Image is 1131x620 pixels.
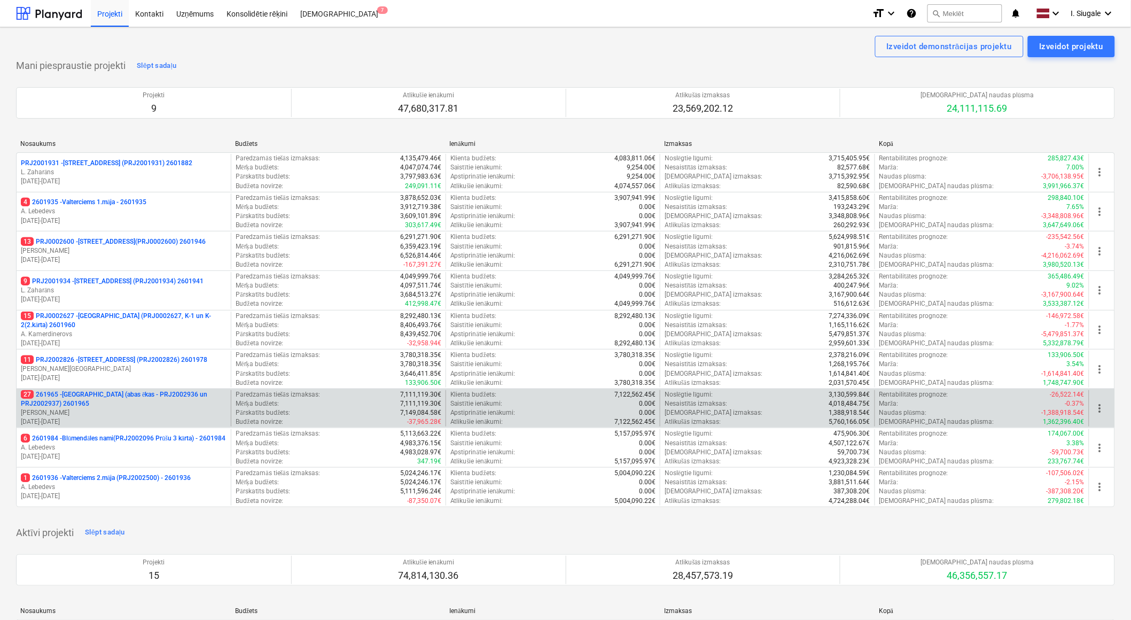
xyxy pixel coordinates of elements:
[405,299,441,308] p: 412,998.47€
[639,399,656,408] p: 0.00€
[829,260,870,269] p: 2,310,751.78€
[400,290,441,299] p: 3,684,513.27€
[829,272,870,281] p: 3,284,265.32€
[627,163,656,172] p: 9,254.00€
[400,203,441,212] p: 3,912,719.38€
[879,299,994,308] p: [DEMOGRAPHIC_DATA] naudas plūsma :
[879,212,927,221] p: Naudas plūsma :
[665,399,728,408] p: Nesaistītās izmaksas :
[879,163,899,172] p: Marža :
[829,339,870,348] p: 2,959,601.33€
[1094,441,1106,454] span: more_vert
[614,193,656,203] p: 3,907,941.99€
[1040,40,1103,53] div: Izveidot projektu
[16,59,126,72] p: Mani piespraustie projekti
[450,378,503,387] p: Atlikušie ienākumi :
[21,339,227,348] p: [DATE] - [DATE]
[1094,284,1106,297] span: more_vert
[927,4,1002,22] button: Meklēt
[665,378,721,387] p: Atlikušās izmaksas :
[450,339,503,348] p: Atlikušie ienākumi :
[1043,339,1085,348] p: 5,332,878.79€
[21,474,30,482] span: 1
[400,390,441,399] p: 7,111,119.30€
[879,260,994,269] p: [DEMOGRAPHIC_DATA] naudas plūsma :
[665,351,713,360] p: Noslēgtie līgumi :
[450,390,496,399] p: Klienta budžets :
[834,299,870,308] p: 516,612.63€
[450,351,496,360] p: Klienta budžets :
[829,360,870,369] p: 1,268,195.76€
[21,198,146,207] p: 2601935 - Valterciems 1.māja - 2601935
[21,312,227,348] div: 15PRJ0002627 -[GEOGRAPHIC_DATA] (PRJ0002627, K-1 un K-2(2.kārta) 2601960A. Kamerdinerovs[DATE]-[D...
[829,330,870,339] p: 5,479,851.37€
[627,172,656,181] p: 9,254.00€
[21,474,191,483] p: 2601936 - Valterciems 2.māja (PRJ2002500) - 2601936
[403,260,441,269] p: -167,391.27€
[1067,281,1085,290] p: 9.02%
[450,360,503,369] p: Saistītie ienākumi :
[450,290,516,299] p: Apstiprinātie ienākumi :
[400,312,441,321] p: 8,292,480.13€
[879,290,927,299] p: Naudas plūsma :
[614,260,656,269] p: 6,291,271.90€
[450,299,503,308] p: Atlikušie ienākumi :
[236,232,319,242] p: Paredzamās tiešās izmaksas :
[21,237,206,246] p: PRJ0002600 - [STREET_ADDRESS](PRJ0002600) 2601946
[639,360,656,369] p: 0.00€
[450,272,496,281] p: Klienta budžets :
[665,360,728,369] p: Nesaistītās izmaksas :
[879,203,899,212] p: Marža :
[400,351,441,360] p: 3,780,318.35€
[875,36,1024,57] button: Izveidot demonstrācijas projektu
[143,91,165,100] p: Projekti
[614,378,656,387] p: 3,780,318.35€
[236,172,290,181] p: Pārskatīts budžets :
[1042,369,1085,378] p: -1,614,841.40€
[887,40,1012,53] div: Izveidot demonstrācijas projektu
[21,237,34,246] span: 13
[665,321,728,330] p: Nesaistītās izmaksas :
[614,312,656,321] p: 8,292,480.13€
[665,299,721,308] p: Atlikušās izmaksas :
[1050,7,1063,20] i: keyboard_arrow_down
[450,212,516,221] p: Apstiprinātie ienākumi :
[21,159,192,168] p: PRJ2001931 - [STREET_ADDRESS] (PRJ2001931) 2601882
[639,330,656,339] p: 0.00€
[236,193,319,203] p: Paredzamās tiešās izmaksas :
[400,360,441,369] p: 3,780,318.35€
[1050,390,1085,399] p: -26,522.14€
[921,102,1034,115] p: 24,111,115.69
[21,198,227,225] div: 42601935 -Valterciems 1.māja - 2601935A. Lebedevs[DATE]-[DATE]
[21,374,227,383] p: [DATE] - [DATE]
[639,212,656,221] p: 0.00€
[450,330,516,339] p: Apstiprinātie ienākumi :
[829,251,870,260] p: 4,216,062.69€
[450,260,503,269] p: Atlikušie ienākumi :
[21,277,227,304] div: 9PRJ2001934 -[STREET_ADDRESS] (PRJ2001934) 2601941L. Zaharāns[DATE]-[DATE]
[879,281,899,290] p: Marža :
[665,232,713,242] p: Noslēgtie līgumi :
[450,321,503,330] p: Saistītie ienākumi :
[21,355,207,365] p: PRJ2002826 - [STREET_ADDRESS] (PRJ2002826) 2601978
[1065,399,1085,408] p: -0.37%
[1043,221,1085,230] p: 3,647,649.06€
[665,339,721,348] p: Atlikušās izmaksas :
[82,524,128,541] button: Slēpt sadaļu
[673,102,733,115] p: 23,569,202.12
[450,251,516,260] p: Apstiprinātie ienākumi :
[665,369,762,378] p: [DEMOGRAPHIC_DATA] izmaksas :
[838,163,870,172] p: 82,577.68€
[450,232,496,242] p: Klienta budžets :
[377,6,388,14] span: 7
[405,182,441,191] p: 249,091.11€
[834,281,870,290] p: 400,247.96€
[235,140,441,148] div: Budžets
[829,369,870,378] p: 1,614,841.40€
[829,212,870,221] p: 3,348,808.96€
[885,7,898,20] i: keyboard_arrow_down
[21,365,227,374] p: [PERSON_NAME][GEOGRAPHIC_DATA]
[236,182,283,191] p: Budžeta novirze :
[879,251,927,260] p: Naudas plūsma :
[400,172,441,181] p: 3,797,983.63€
